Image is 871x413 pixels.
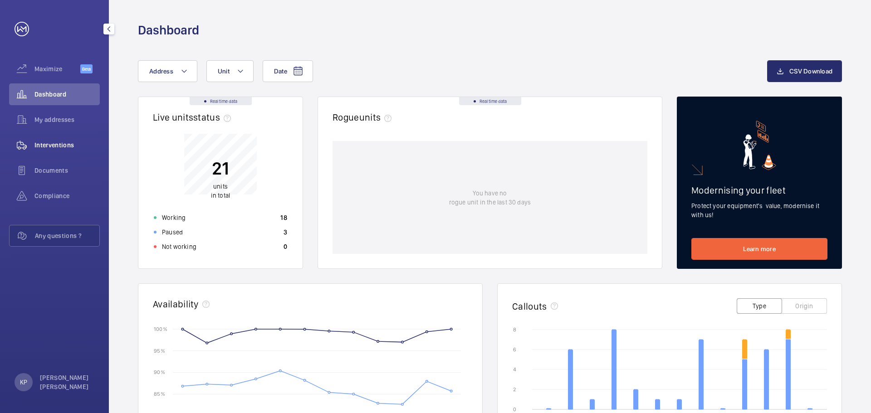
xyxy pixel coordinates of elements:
[691,201,827,219] p: Protect your equipment's value, modernise it with us!
[153,298,199,310] h2: Availability
[789,68,832,75] span: CSV Download
[34,141,100,150] span: Interventions
[513,326,516,333] text: 8
[20,378,27,387] p: KP
[263,60,313,82] button: Date
[206,60,254,82] button: Unit
[154,326,167,332] text: 100 %
[34,115,100,124] span: My addresses
[691,185,827,196] h2: Modernising your fleet
[34,166,100,175] span: Documents
[34,64,80,73] span: Maximize
[274,68,287,75] span: Date
[154,347,165,354] text: 95 %
[80,64,93,73] span: Beta
[767,60,842,82] button: CSV Download
[459,97,521,105] div: Real time data
[284,228,287,237] p: 3
[138,22,199,39] h1: Dashboard
[154,391,165,397] text: 85 %
[154,369,165,375] text: 90 %
[333,112,395,123] h2: Rogue
[149,68,173,75] span: Address
[34,191,100,200] span: Compliance
[162,228,183,237] p: Paused
[782,298,827,314] button: Origin
[284,242,287,251] p: 0
[737,298,782,314] button: Type
[218,68,230,75] span: Unit
[513,346,516,353] text: 6
[138,60,197,82] button: Address
[211,182,230,200] p: in total
[513,386,516,393] text: 2
[513,366,516,373] text: 4
[213,183,228,190] span: units
[449,189,531,207] p: You have no rogue unit in the last 30 days
[193,112,235,123] span: status
[280,213,287,222] p: 18
[34,90,100,99] span: Dashboard
[190,97,252,105] div: Real time data
[153,112,235,123] h2: Live units
[162,213,186,222] p: Working
[512,301,547,312] h2: Callouts
[359,112,396,123] span: units
[743,121,776,170] img: marketing-card.svg
[211,157,230,180] p: 21
[162,242,196,251] p: Not working
[513,406,516,413] text: 0
[691,238,827,260] a: Learn more
[40,373,94,391] p: [PERSON_NAME] [PERSON_NAME]
[35,231,99,240] span: Any questions ?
